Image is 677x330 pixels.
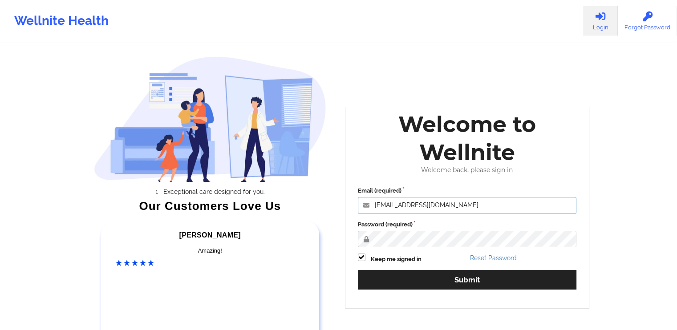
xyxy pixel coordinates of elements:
[352,166,583,174] div: Welcome back, please sign in
[358,220,577,229] label: Password (required)
[371,255,422,264] label: Keep me signed in
[358,270,577,289] button: Submit
[358,197,577,214] input: Email address
[352,110,583,166] div: Welcome to Wellnite
[618,6,677,36] a: Forgot Password
[94,56,326,182] img: wellnite-auth-hero_200.c722682e.png
[470,254,517,262] a: Reset Password
[583,6,618,36] a: Login
[179,231,241,239] span: [PERSON_NAME]
[116,246,304,255] div: Amazing!
[94,201,326,210] div: Our Customers Love Us
[358,186,577,195] label: Email (required)
[102,188,326,195] li: Exceptional care designed for you.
